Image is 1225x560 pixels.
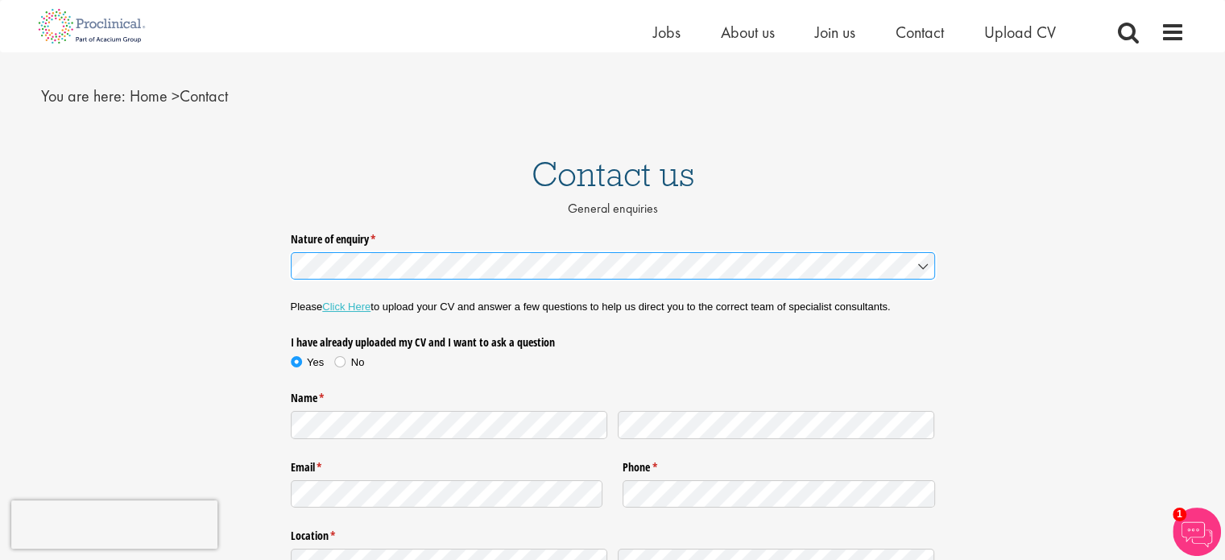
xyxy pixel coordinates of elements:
[291,523,935,544] legend: Location
[291,411,608,439] input: First
[653,22,681,43] a: Jobs
[307,356,324,368] span: Yes
[130,85,228,106] span: Contact
[322,301,370,313] a: Click Here
[1173,508,1221,556] img: Chatbot
[291,226,935,247] label: Nature of enquiry
[1173,508,1186,521] span: 1
[896,22,944,43] a: Contact
[11,500,217,549] iframe: reCAPTCHA
[291,300,935,314] p: Please to upload your CV and answer a few questions to help us direct you to the correct team of ...
[291,385,935,406] legend: Name
[618,411,935,439] input: Last
[291,330,603,351] legend: I have already uploaded my CV and I want to ask a question
[984,22,1056,43] a: Upload CV
[172,85,180,106] span: >
[721,22,775,43] a: About us
[291,454,603,475] label: Email
[623,454,935,475] label: Phone
[41,85,126,106] span: You are here:
[351,356,365,368] span: No
[130,85,168,106] a: breadcrumb link to Home
[815,22,855,43] a: Join us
